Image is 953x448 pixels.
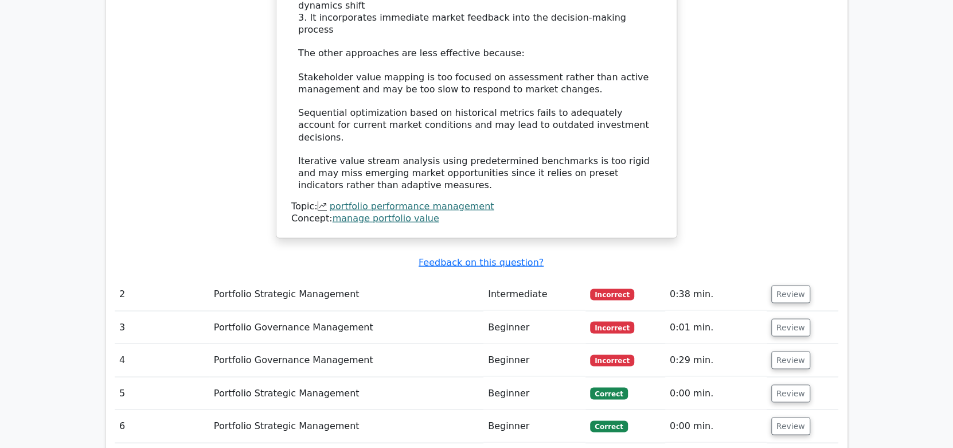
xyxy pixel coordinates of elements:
[333,212,439,223] a: manage portfolio value
[115,410,209,442] td: 6
[209,278,483,310] td: Portfolio Strategic Management
[115,278,209,310] td: 2
[209,377,483,410] td: Portfolio Strategic Management
[291,200,662,212] div: Topic:
[483,311,585,344] td: Beginner
[590,354,634,366] span: Incorrect
[665,278,767,310] td: 0:38 min.
[483,344,585,376] td: Beginner
[590,321,634,333] span: Incorrect
[771,384,810,402] button: Review
[590,289,634,300] span: Incorrect
[771,318,810,336] button: Review
[590,387,627,399] span: Correct
[665,377,767,410] td: 0:00 min.
[771,285,810,303] button: Review
[665,344,767,376] td: 0:29 min.
[209,311,483,344] td: Portfolio Governance Management
[483,377,585,410] td: Beginner
[115,311,209,344] td: 3
[291,212,662,224] div: Concept:
[665,311,767,344] td: 0:01 min.
[665,410,767,442] td: 0:00 min.
[590,420,627,432] span: Correct
[209,344,483,376] td: Portfolio Governance Management
[330,200,494,211] a: portfolio performance management
[771,351,810,369] button: Review
[483,410,585,442] td: Beginner
[771,417,810,435] button: Review
[483,278,585,310] td: Intermediate
[209,410,483,442] td: Portfolio Strategic Management
[419,256,544,267] a: Feedback on this question?
[115,344,209,376] td: 4
[115,377,209,410] td: 5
